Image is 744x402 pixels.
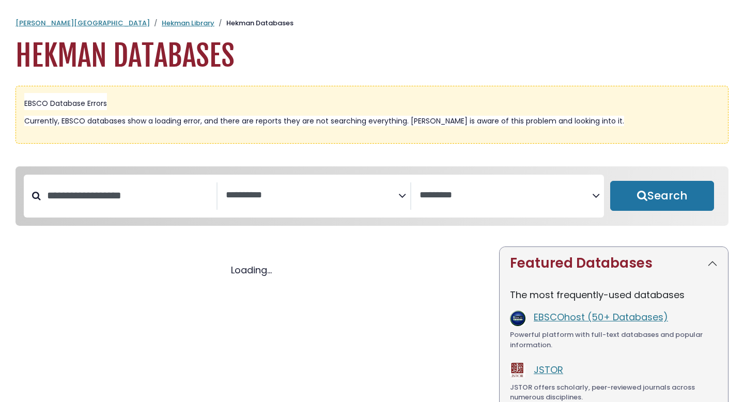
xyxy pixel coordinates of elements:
h1: Hekman Databases [16,39,729,73]
button: Submit for Search Results [610,181,714,211]
li: Hekman Databases [214,18,293,28]
a: [PERSON_NAME][GEOGRAPHIC_DATA] [16,18,150,28]
span: Currently, EBSCO databases show a loading error, and there are reports they are not searching eve... [24,116,624,126]
nav: Search filters [16,166,729,226]
a: JSTOR [534,363,563,376]
textarea: Search [226,190,398,201]
p: The most frequently-used databases [510,288,718,302]
textarea: Search [420,190,592,201]
button: Featured Databases [500,247,728,280]
input: Search database by title or keyword [41,187,216,204]
div: Loading... [16,263,487,277]
a: EBSCOhost (50+ Databases) [534,311,668,323]
nav: breadcrumb [16,18,729,28]
a: Hekman Library [162,18,214,28]
div: Powerful platform with full-text databases and popular information. [510,330,718,350]
span: EBSCO Database Errors [24,98,107,109]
